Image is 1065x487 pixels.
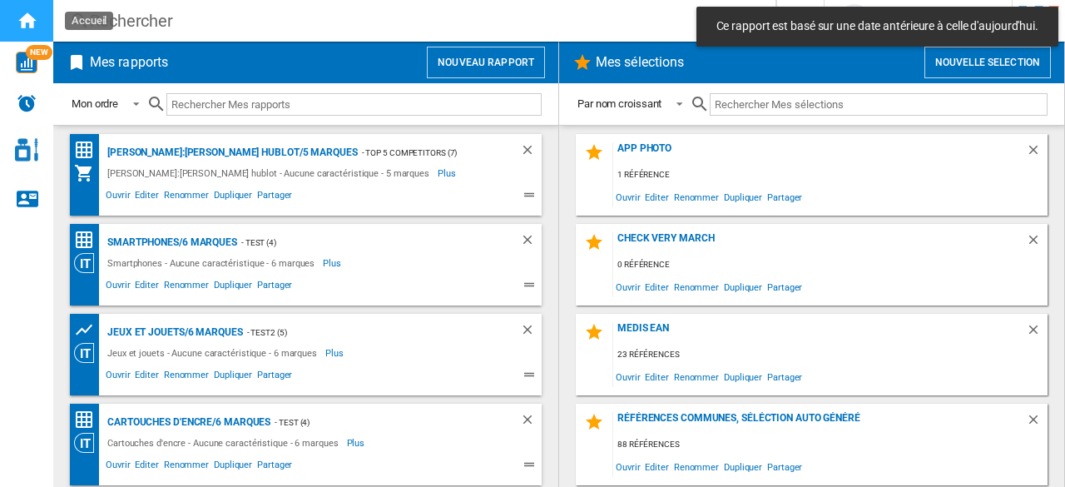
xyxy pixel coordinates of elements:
[1026,322,1048,345] div: Supprimer
[642,186,671,208] span: Editer
[438,163,458,183] span: Plus
[520,322,542,343] div: Supprimer
[721,365,765,388] span: Dupliquer
[520,232,542,253] div: Supprimer
[132,187,161,207] span: Editer
[103,457,132,477] span: Ouvrir
[710,93,1048,116] input: Rechercher Mes sélections
[103,412,270,433] div: Cartouches d'encre/6 marques
[642,276,671,298] span: Editer
[1026,232,1048,255] div: Supprimer
[765,276,805,298] span: Partager
[103,343,325,363] div: Jeux et jouets - Aucune caractéristique - 6 marques
[74,410,103,430] div: Matrice des prix
[323,253,344,273] span: Plus
[26,45,52,60] span: NEW
[577,97,661,110] div: Par nom croissant
[103,367,132,387] span: Ouvrir
[103,433,347,453] div: Cartouches d'encre - Aucune caractéristique - 6 marques
[613,232,1026,255] div: check very March
[237,232,487,253] div: - test (4)
[642,365,671,388] span: Editer
[1026,412,1048,435] div: Supprimer
[613,412,1026,435] div: Références communes, séléction auto généré
[255,277,295,297] span: Partager
[161,277,211,297] span: Renommer
[255,367,295,387] span: Partager
[642,455,671,478] span: Editer
[924,47,1051,78] button: Nouvelle selection
[347,433,368,453] span: Plus
[74,230,103,251] div: Matrice des prix
[211,457,255,477] span: Dupliquer
[132,457,161,477] span: Editer
[765,455,805,478] span: Partager
[325,343,346,363] span: Plus
[132,277,161,297] span: Editer
[211,187,255,207] span: Dupliquer
[74,140,103,161] div: Matrice des prix
[671,365,721,388] span: Renommer
[87,47,171,78] h2: Mes rapports
[613,435,1048,455] div: 88 références
[721,276,765,298] span: Dupliquer
[74,320,103,340] div: Tableau des prix des produits
[72,97,118,110] div: Mon ordre
[613,322,1026,345] div: MEDIS EAN
[711,18,1043,35] span: Ce rapport est basé sur une date antérieure à celle d'aujourd'hui.
[721,455,765,478] span: Dupliquer
[74,433,103,453] div: Vision Catégorie
[613,165,1048,186] div: 1 référence
[671,455,721,478] span: Renommer
[161,367,211,387] span: Renommer
[613,186,642,208] span: Ouvrir
[74,253,103,273] div: Vision Catégorie
[166,93,542,116] input: Rechercher Mes rapports
[255,457,295,477] span: Partager
[613,455,642,478] span: Ouvrir
[270,412,487,433] div: - test (4)
[103,232,237,253] div: Smartphones/6 marques
[520,412,542,433] div: Supprimer
[103,277,132,297] span: Ouvrir
[255,187,295,207] span: Partager
[74,163,103,183] div: Mon assortiment
[613,276,642,298] span: Ouvrir
[520,142,542,163] div: Supprimer
[161,187,211,207] span: Renommer
[90,9,732,32] div: Rechercher
[1026,142,1048,165] div: Supprimer
[427,47,545,78] button: Nouveau rapport
[211,277,255,297] span: Dupliquer
[671,186,721,208] span: Renommer
[17,93,37,113] img: alerts-logo.svg
[132,367,161,387] span: Editer
[161,457,211,477] span: Renommer
[103,253,323,273] div: Smartphones - Aucune caractéristique - 6 marques
[103,187,132,207] span: Ouvrir
[613,255,1048,276] div: 0 référence
[721,186,765,208] span: Dupliquer
[592,47,687,78] h2: Mes sélections
[613,142,1026,165] div: app photo
[671,276,721,298] span: Renommer
[613,365,642,388] span: Ouvrir
[103,163,438,183] div: [PERSON_NAME]:[PERSON_NAME] hublot - Aucune caractéristique - 5 marques
[16,52,37,73] img: wise-card.svg
[765,365,805,388] span: Partager
[358,142,487,163] div: - top 5 competitors (7)
[211,367,255,387] span: Dupliquer
[243,322,487,343] div: - test2 (5)
[103,142,358,163] div: [PERSON_NAME]:[PERSON_NAME] hublot/5 marques
[765,186,805,208] span: Partager
[74,343,103,363] div: Vision Catégorie
[103,322,243,343] div: Jeux et jouets/6 marques
[613,345,1048,365] div: 23 références
[15,138,38,162] img: cosmetic-logo.svg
